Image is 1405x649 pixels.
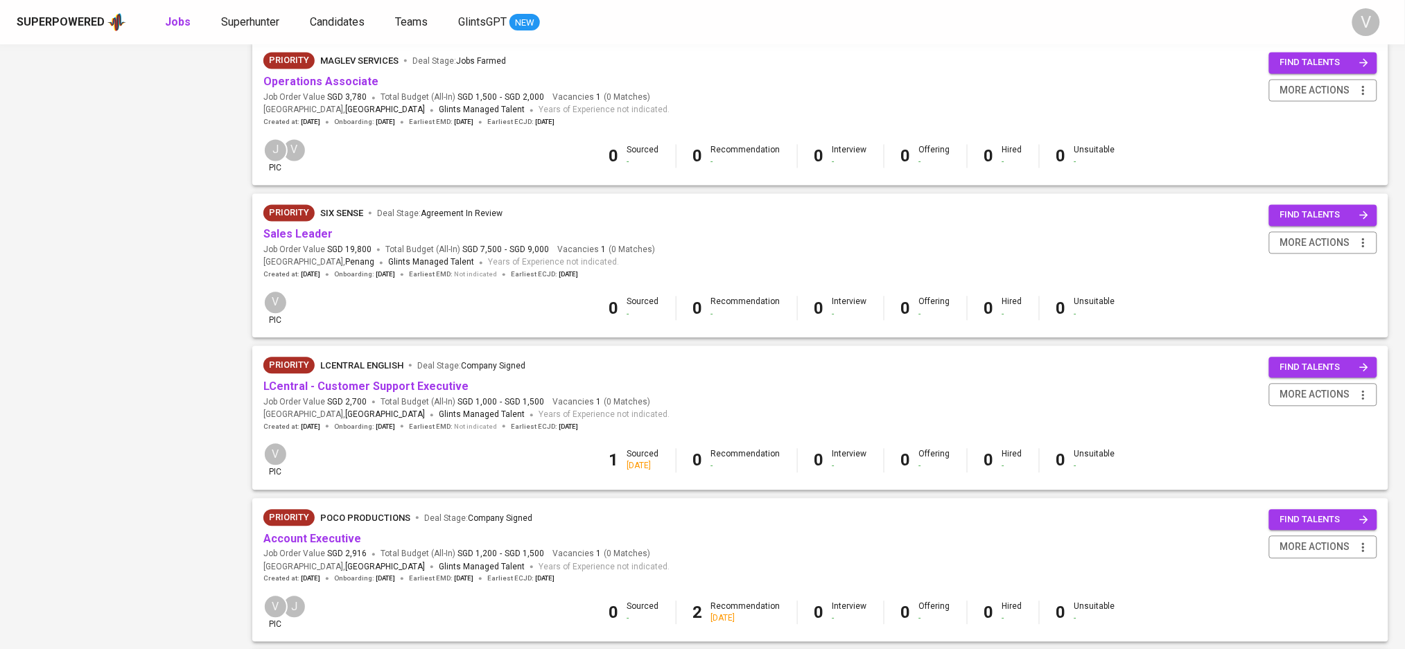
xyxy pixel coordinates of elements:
span: Earliest ECJD : [487,118,555,127]
span: Candidates [310,15,365,28]
div: Unsuitable [1074,296,1115,320]
a: Jobs [165,14,193,31]
div: - [832,613,867,625]
span: SGD 1,200 [457,549,497,560]
span: - [500,549,502,560]
button: find talents [1269,357,1377,379]
div: pic [263,595,288,631]
div: New Job received from Demand Team [263,510,315,526]
span: [DATE] [535,574,555,584]
span: Vacancies ( 0 Matches ) [552,549,650,560]
span: [GEOGRAPHIC_DATA] , [263,409,425,423]
a: Superpoweredapp logo [17,12,126,33]
span: SGD 2,916 [327,549,367,560]
div: Hired [1002,449,1022,472]
span: Total Budget (All-In) [381,549,544,560]
div: Offering [919,449,950,472]
b: 0 [1056,299,1066,319]
b: 0 [814,147,824,166]
span: Not indicated [454,423,497,432]
span: SGD 1,500 [505,549,544,560]
span: Deal Stage : [417,362,525,371]
span: Poco Productions [320,513,410,524]
div: - [832,309,867,321]
span: more actions [1280,235,1350,252]
div: - [1002,309,1022,321]
div: Unsuitable [1074,145,1115,168]
b: 0 [609,147,619,166]
div: J [282,595,306,619]
span: 1 [594,549,601,560]
span: find talents [1280,208,1369,224]
span: [GEOGRAPHIC_DATA] [345,104,425,118]
span: Penang [345,256,374,270]
b: 0 [984,451,994,470]
div: - [919,461,950,472]
div: Interview [832,145,867,168]
span: [GEOGRAPHIC_DATA] [345,561,425,575]
b: 0 [814,451,824,470]
a: Account Executive [263,533,361,546]
span: Years of Experience not indicated. [488,256,619,270]
img: app logo [107,12,126,33]
div: Unsuitable [1074,601,1115,625]
div: - [627,613,659,625]
span: SGD 9,000 [509,245,549,256]
div: pic [263,443,288,479]
span: Glints Managed Talent [388,258,474,267]
div: V [282,139,306,163]
a: Sales Leader [263,228,333,241]
span: Glints Managed Talent [439,410,525,420]
b: 0 [693,147,703,166]
span: Glints Managed Talent [439,105,525,115]
span: [DATE] [301,118,320,127]
button: find talents [1269,53,1377,74]
b: 0 [609,603,619,623]
a: Candidates [310,14,367,31]
div: - [1074,613,1115,625]
span: Maglev Services [320,56,399,66]
span: [DATE] [559,270,578,280]
span: Job Order Value [263,549,367,560]
span: Job Order Value [263,397,367,409]
b: 0 [901,147,911,166]
b: 0 [984,603,994,623]
button: more actions [1269,232,1377,255]
span: Created at : [263,574,320,584]
b: 0 [984,299,994,319]
span: Priority [263,206,315,220]
span: SGD 2,000 [505,92,544,104]
span: [DATE] [376,574,395,584]
span: [DATE] [376,118,395,127]
span: [DATE] [301,423,320,432]
div: - [1002,613,1022,625]
b: 0 [984,147,994,166]
a: Teams [395,14,430,31]
span: [DATE] [559,423,578,432]
span: Earliest EMD : [409,270,497,280]
span: more actions [1280,539,1350,556]
span: [GEOGRAPHIC_DATA] , [263,256,374,270]
span: 1 [599,245,606,256]
div: Sourced [627,296,659,320]
span: find talents [1280,360,1369,376]
div: pic [263,291,288,327]
b: 2 [693,603,703,623]
span: Priority [263,359,315,373]
a: Superhunter [221,14,282,31]
div: Interview [832,601,867,625]
div: V [263,595,288,619]
span: NEW [509,16,540,30]
button: more actions [1269,536,1377,559]
div: - [919,157,950,168]
div: - [1074,157,1115,168]
span: Company Signed [461,362,525,371]
div: Offering [919,296,950,320]
span: more actions [1280,82,1350,100]
b: 0 [1056,451,1066,470]
span: find talents [1280,55,1369,71]
span: [DATE] [301,270,320,280]
span: Onboarding : [334,574,395,584]
span: [GEOGRAPHIC_DATA] , [263,104,425,118]
b: 1 [609,451,619,470]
